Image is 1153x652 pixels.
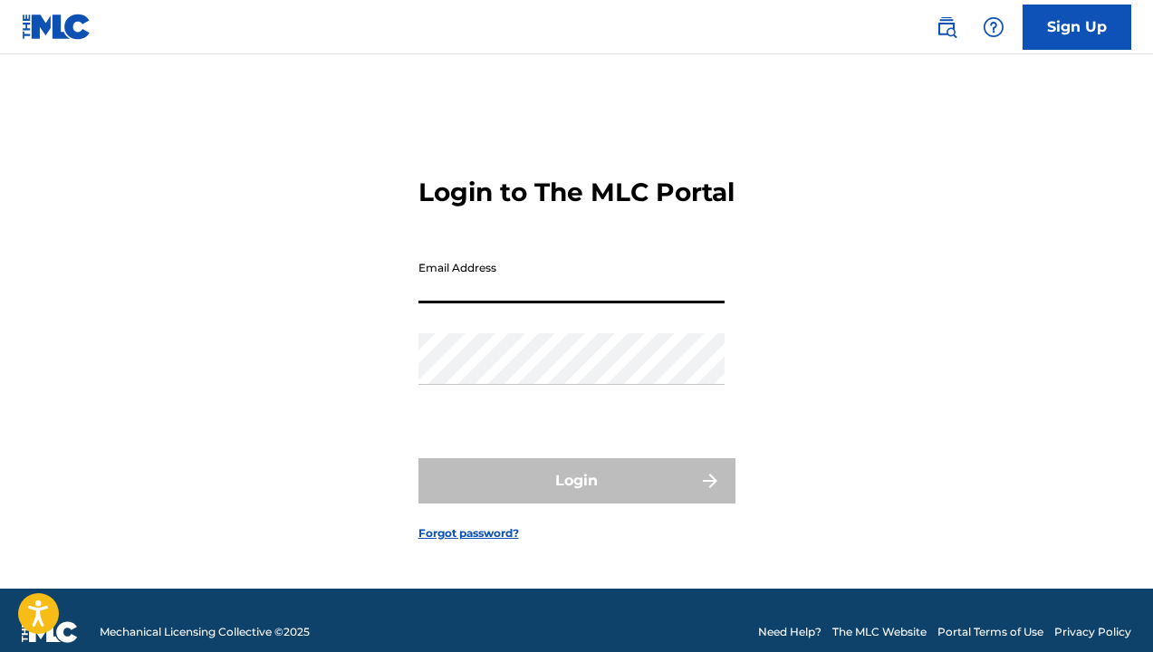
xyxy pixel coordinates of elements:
iframe: Chat Widget [1062,565,1153,652]
h3: Login to The MLC Portal [418,177,735,208]
a: Public Search [928,9,965,45]
a: The MLC Website [832,624,927,640]
img: search [936,16,957,38]
a: Portal Terms of Use [937,624,1043,640]
div: Help [975,9,1012,45]
a: Forgot password? [418,525,519,542]
img: MLC Logo [22,14,91,40]
a: Need Help? [758,624,822,640]
span: Mechanical Licensing Collective © 2025 [100,624,310,640]
img: help [983,16,1004,38]
a: Sign Up [1023,5,1131,50]
a: Privacy Policy [1054,624,1131,640]
img: logo [22,621,78,643]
